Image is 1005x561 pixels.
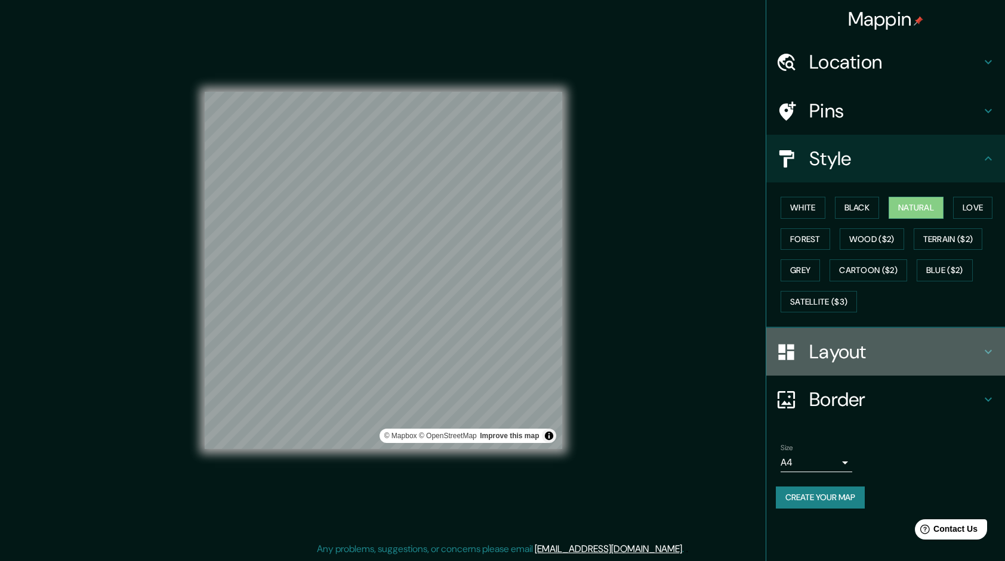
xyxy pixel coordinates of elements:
[766,38,1005,86] div: Location
[766,376,1005,423] div: Border
[830,259,907,281] button: Cartoon ($2)
[766,135,1005,182] div: Style
[781,228,830,250] button: Forest
[835,197,880,219] button: Black
[809,388,981,411] h4: Border
[917,259,973,281] button: Blue ($2)
[809,340,981,364] h4: Layout
[809,99,981,123] h4: Pins
[684,542,686,556] div: .
[840,228,904,250] button: Wood ($2)
[809,147,981,171] h4: Style
[781,291,857,313] button: Satellite ($3)
[781,443,793,453] label: Size
[781,453,852,472] div: A4
[542,429,556,443] button: Toggle attribution
[914,228,983,250] button: Terrain ($2)
[848,7,924,31] h4: Mappin
[781,197,825,219] button: White
[776,486,865,509] button: Create your map
[781,259,820,281] button: Grey
[686,542,688,556] div: .
[809,50,981,74] h4: Location
[766,87,1005,135] div: Pins
[766,328,1005,376] div: Layout
[384,432,417,440] a: Mapbox
[914,16,923,26] img: pin-icon.png
[317,542,684,556] p: Any problems, suggestions, or concerns please email .
[953,197,992,219] button: Love
[535,543,682,555] a: [EMAIL_ADDRESS][DOMAIN_NAME]
[205,92,562,449] canvas: Map
[480,432,539,440] a: Map feedback
[899,514,992,548] iframe: Help widget launcher
[889,197,944,219] button: Natural
[419,432,477,440] a: OpenStreetMap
